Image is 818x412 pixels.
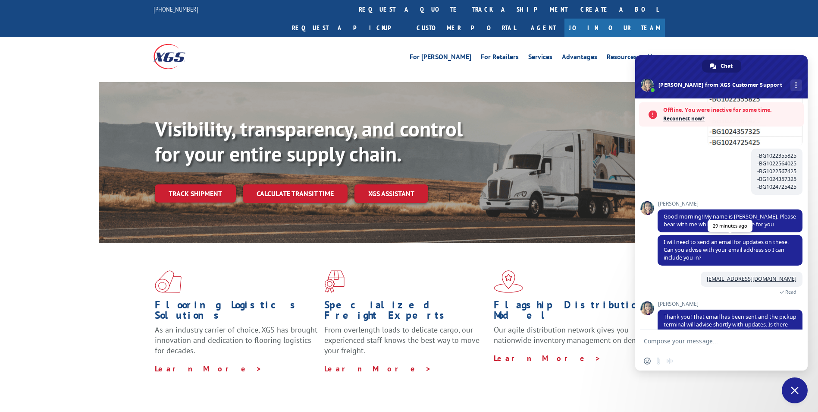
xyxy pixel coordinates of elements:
span: Reconnect now? [663,114,799,123]
span: Insert an emoji [644,358,651,364]
a: Advantages [562,54,597,63]
a: Calculate transit time [243,184,348,203]
b: Visibility, transparency, and control for your entire supply chain. [155,115,463,167]
a: [EMAIL_ADDRESS][DOMAIN_NAME] [707,275,796,282]
div: More channels [790,79,802,91]
span: As an industry carrier of choice, XGS has brought innovation and dedication to flooring logistics... [155,325,317,355]
a: XGS ASSISTANT [354,184,428,203]
div: Close chat [782,377,808,403]
a: Request a pickup [285,19,410,37]
span: [PERSON_NAME] [658,201,802,207]
span: Chat [721,60,733,73]
a: Customer Portal [410,19,522,37]
img: xgs-icon-total-supply-chain-intelligence-red [155,270,182,293]
h1: Flooring Logistics Solutions [155,300,318,325]
a: Resources [607,54,637,63]
p: From overlength loads to delicate cargo, our experienced staff knows the best way to move your fr... [324,325,487,363]
a: [PHONE_NUMBER] [154,5,198,13]
textarea: Compose your message... [644,337,780,345]
span: Good morning! My name is [PERSON_NAME]. Please bear with me while I check on these for you [664,213,796,228]
span: I will need to send an email for updates on these. Can you advise with your email address so I ca... [664,238,789,261]
a: Learn More > [324,364,432,374]
img: xgs-icon-flagship-distribution-model-red [494,270,523,293]
a: Learn More > [494,353,601,363]
div: Chat [702,60,741,73]
span: Read [785,289,796,295]
span: [PERSON_NAME] [658,301,802,307]
h1: Flagship Distribution Model [494,300,657,325]
img: xgs-icon-focused-on-flooring-red [324,270,345,293]
a: About [646,54,665,63]
span: Offline. You were inactive for some time. [663,106,799,114]
h1: Specialized Freight Experts [324,300,487,325]
a: For [PERSON_NAME] [410,54,471,63]
span: Thank you! That email has been sent and the pickup terminal will advise shortly with updates. Is ... [664,313,796,336]
a: Services [528,54,552,63]
span: Our agile distribution network gives you nationwide inventory management on demand. [494,325,652,345]
span: -BG1022355825 -BG1022564025 -BG1022567425 -BG1024357325 -BG1024725425 [757,152,796,190]
a: Track shipment [155,184,236,203]
a: For Retailers [481,54,519,63]
a: Join Our Team [564,19,665,37]
a: Agent [522,19,564,37]
a: Learn More > [155,364,262,374]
